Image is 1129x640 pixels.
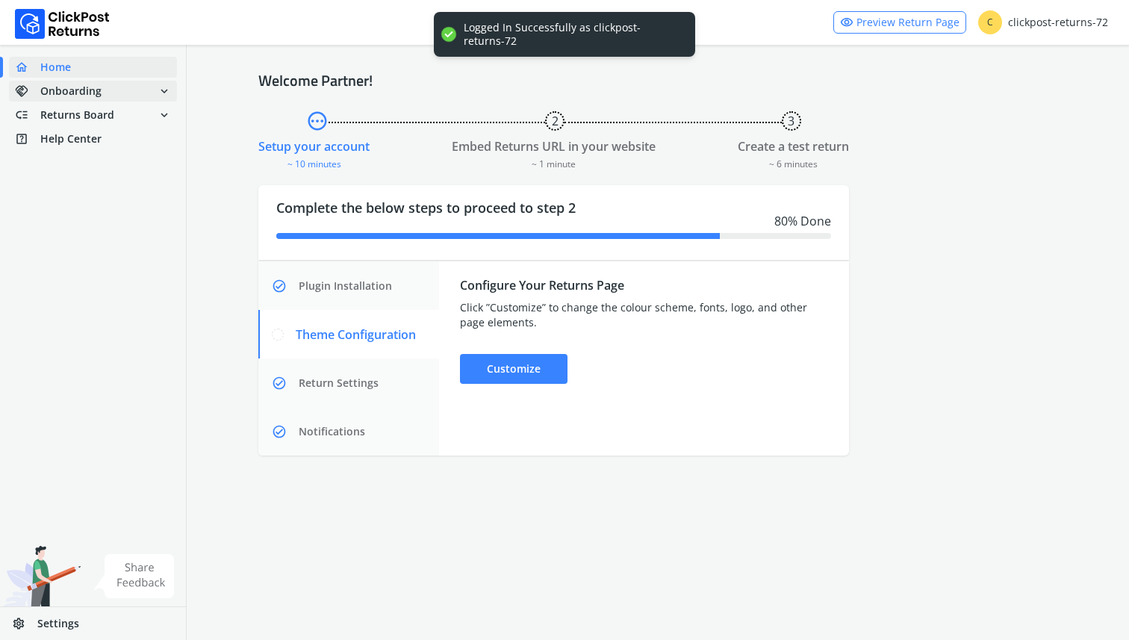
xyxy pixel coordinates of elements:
img: Logo [15,9,110,39]
span: Home [40,60,71,75]
span: expand_more [158,105,171,125]
div: Click ”Customize” to change the colour scheme, fonts, logo, and other page elements. [460,300,828,330]
div: Embed Returns URL in your website [452,137,656,155]
span: Notifications [299,424,365,439]
span: handshake [15,81,40,102]
div: Setup your account [258,137,370,155]
div: clickpost-returns-72 [978,10,1108,34]
div: Create a test return [738,137,849,155]
span: low_priority [15,105,40,125]
span: help_center [15,128,40,149]
span: home [15,57,40,78]
img: share feedback [93,554,175,598]
span: visibility [840,12,853,33]
span: Theme Configuration [296,326,416,344]
a: homeHome [9,57,177,78]
span: C [978,10,1002,34]
div: 80 % Done [276,212,831,230]
a: visibilityPreview Return Page [833,11,966,34]
span: pending [306,108,329,134]
span: Settings [37,616,79,631]
h4: Welcome Partner! [258,72,1057,90]
span: Help Center [40,131,102,146]
span: Onboarding [40,84,102,99]
div: ~ 10 minutes [258,155,370,170]
button: 2 [545,111,564,131]
span: expand_more [158,81,171,102]
div: Customize [460,354,567,384]
span: check_circle [272,271,296,301]
span: Plugin Installation [299,279,392,293]
span: Returns Board [40,108,114,122]
div: ~ 1 minute [452,155,656,170]
div: Complete the below steps to proceed to step 2 [258,185,849,260]
span: check_circle [272,368,296,398]
span: settings [12,613,37,634]
div: ~ 6 minutes [738,155,849,170]
div: Logged In Successfully as clickpost-returns-72 [464,21,680,48]
div: Configure Your Returns Page [460,276,828,294]
span: Return Settings [299,376,379,391]
button: 3 [782,111,801,131]
span: check_circle [272,417,296,447]
a: help_centerHelp Center [9,128,177,149]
